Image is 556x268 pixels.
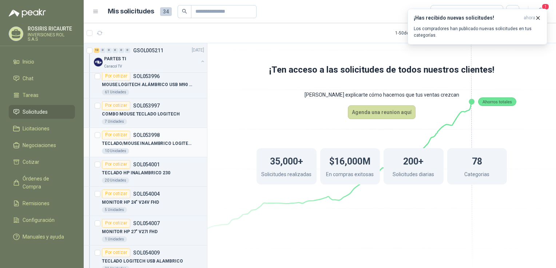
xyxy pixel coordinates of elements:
h1: 35,000+ [270,153,303,168]
p: MOUSE LOGITECH ALÁMBRICO USB M90 NEGRO [102,81,192,88]
a: Chat [9,72,75,85]
img: Company Logo [94,58,103,66]
button: 1 [534,5,547,18]
a: Negociaciones [9,138,75,152]
p: Solicitudes diarias [393,170,434,180]
a: Por cotizarSOL053998TECLADO/MOUSE INALAMBRICO LOGITECH MK27010 Unidades [84,128,207,157]
p: SOL053997 [133,103,160,108]
span: Remisiones [23,199,49,207]
div: 0 [100,48,106,53]
p: SOL054009 [133,250,160,255]
div: Por cotizar [102,131,130,139]
span: 1 [541,3,549,10]
span: Negociaciones [23,141,56,149]
div: 1 Unidades [102,236,127,242]
button: ¡Has recibido nuevas solicitudes!ahora Los compradores han publicado nuevas solicitudes en tus ca... [408,9,547,45]
h1: 78 [472,153,482,168]
p: SOL053998 [133,133,160,138]
div: 0 [119,48,124,53]
a: Licitaciones [9,122,75,135]
div: 5 Unidades [102,207,127,213]
div: 10 [94,48,99,53]
span: Configuración [23,216,55,224]
span: Órdenes de Compra [23,175,68,191]
p: SOL054007 [133,221,160,226]
div: 0 [125,48,130,53]
a: Inicio [9,55,75,69]
p: TECLADO HP INALAMBRICO 230 [102,170,170,176]
h1: Mis solicitudes [108,6,154,17]
a: 10 0 0 0 0 0 GSOL005211[DATE] Company LogoPARTES TICaracol TV [94,46,206,69]
div: Por cotizar [102,101,130,110]
p: MONITOR HP 24" V24V FHD [102,199,159,206]
div: Por cotizar [102,190,130,198]
p: Los compradores han publicado nuevas solicitudes en tus categorías. [414,25,541,38]
h3: ¡Has recibido nuevas solicitudes! [414,15,521,21]
p: Caracol TV [104,64,122,69]
a: Tareas [9,88,75,102]
span: Inicio [23,58,34,66]
a: Solicitudes [9,105,75,119]
p: GSOL005211 [133,48,163,53]
p: Categorias [464,170,489,180]
div: 20 Unidades [102,178,129,183]
p: TECLADO LOGITECH USB ALAMBRICO [102,258,183,265]
div: Por cotizar [102,160,130,169]
span: Licitaciones [23,125,49,133]
span: Tareas [23,91,39,99]
h1: 200+ [403,153,424,168]
button: Agenda una reunion aquí [348,105,416,119]
a: Órdenes de Compra [9,172,75,194]
div: Por cotizar [102,219,130,228]
a: Por cotizarSOL054001TECLADO HP INALAMBRICO 23020 Unidades [84,157,207,187]
p: Solicitudes realizadas [261,170,311,180]
p: INVERSIONES ROL S.A.S [28,33,75,41]
p: [DATE] [192,47,204,54]
p: ROSIRIS RICAURTE [28,26,75,31]
h1: $16,000M [329,153,370,168]
p: En compras exitosas [326,170,374,180]
div: Por cotizar [102,248,130,257]
p: PARTES TI [104,56,126,63]
div: 61 Unidades [102,89,129,95]
span: Chat [23,74,33,82]
a: Manuales y ayuda [9,230,75,244]
p: COMBO MOUSE TECLADO LOGITECH [102,111,180,118]
div: Por cotizar [102,72,130,81]
span: Cotizar [23,158,39,166]
a: Por cotizarSOL053996MOUSE LOGITECH ALÁMBRICO USB M90 NEGRO61 Unidades [84,69,207,98]
span: search [182,9,187,14]
a: Configuración [9,213,75,227]
div: 0 [112,48,118,53]
a: Remisiones [9,196,75,210]
div: 0 [106,48,112,53]
a: Cotizar [9,155,75,169]
a: Por cotizarSOL053997COMBO MOUSE TECLADO LOGITECH7 Unidades [84,98,207,128]
div: Todas [435,8,450,16]
div: 1 - 50 de 104 [395,27,440,39]
p: SOL054001 [133,162,160,167]
img: Logo peakr [9,9,46,17]
span: ahora [524,15,535,21]
div: 10 Unidades [102,148,129,154]
span: 34 [160,7,172,16]
a: Por cotizarSOL054007MONITOR HP 27" V27I FHD1 Unidades [84,216,207,245]
span: Manuales y ayuda [23,233,64,241]
p: TECLADO/MOUSE INALAMBRICO LOGITECH MK270 [102,140,192,147]
a: Por cotizarSOL054004MONITOR HP 24" V24V FHD5 Unidades [84,187,207,216]
p: MONITOR HP 27" V27I FHD [102,228,158,235]
p: SOL053996 [133,74,160,79]
span: Solicitudes [23,108,48,116]
div: 7 Unidades [102,119,127,125]
p: SOL054004 [133,191,160,196]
